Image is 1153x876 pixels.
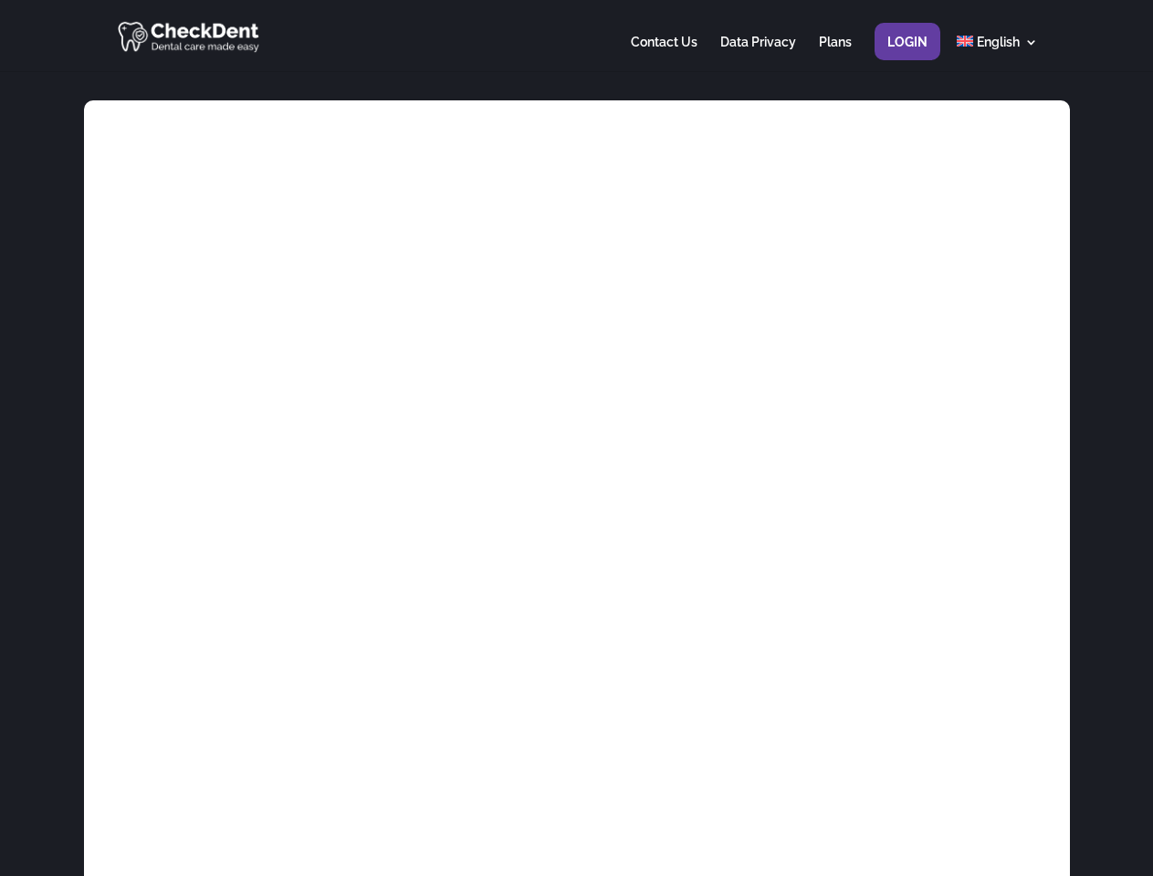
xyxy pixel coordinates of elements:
[720,36,796,71] a: Data Privacy
[631,36,697,71] a: Contact Us
[887,36,928,71] a: Login
[819,36,852,71] a: Plans
[977,35,1020,49] span: English
[118,18,261,54] img: CheckDent AI
[957,36,1038,71] a: English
